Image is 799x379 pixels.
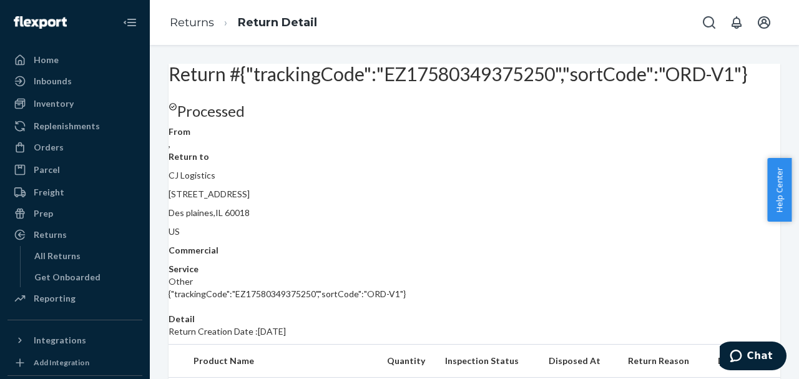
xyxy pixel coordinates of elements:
div: Returns [34,229,67,241]
dt: From [169,126,780,138]
div: Prep [34,207,53,220]
div: All Returns [34,250,81,262]
img: Flexport logo [14,16,67,29]
a: Return Detail [238,16,317,29]
ol: breadcrumbs [160,4,327,41]
th: Return Reason [618,345,708,378]
a: All Returns [28,246,143,266]
a: Inbounds [7,71,142,91]
button: Open Search Box [697,10,722,35]
button: Integrations [7,330,142,350]
div: Home [34,54,59,66]
strong: Commercial [169,245,218,255]
div: Inventory [34,97,74,110]
a: Add Integration [7,355,142,370]
button: Open notifications [724,10,749,35]
a: Get Onboarded [28,267,143,287]
a: Returns [170,16,214,29]
a: Inventory [7,94,142,114]
p: [STREET_ADDRESS] [169,188,780,200]
div: Reporting [34,292,76,305]
a: Freight [7,182,142,202]
div: Integrations [34,334,86,347]
a: Reporting [7,288,142,308]
th: Inspection Status [435,345,539,378]
h3: Processed [177,103,245,119]
th: Details [708,345,780,378]
a: Returns [7,225,142,245]
div: Parcel [34,164,60,176]
a: Orders [7,137,142,157]
h2: Return #{"trackingCode":"EZ17580349375250","sortCode":"ORD-V1"} [169,64,780,84]
dt: Detail [169,313,780,325]
a: Home [7,50,142,70]
span: Other [169,276,193,287]
div: Inbounds [34,75,72,87]
p: CJ Logistics [169,169,780,182]
div: {"trackingCode":"EZ17580349375250","sortCode":"ORD-V1"} [169,288,780,300]
div: Replenishments [34,120,100,132]
a: Prep [7,204,142,224]
p: Return Creation Date : [DATE] [169,325,780,338]
dt: Service [169,263,780,275]
div: Freight [34,186,64,199]
th: Disposed At [539,345,618,378]
button: Help Center [767,158,792,222]
iframe: Opens a widget where you can chat to one of our agents [720,342,787,373]
p: Des plaines , IL 60018 [169,207,780,219]
p: US [169,225,780,238]
a: Replenishments [7,116,142,136]
div: Add Integration [34,357,89,368]
span: , [169,139,170,149]
dt: Return to [169,150,780,163]
button: Open account menu [752,10,777,35]
th: Product Name [169,345,371,378]
div: Orders [34,141,64,154]
button: Close Navigation [117,10,142,35]
a: Parcel [7,160,142,180]
div: Get Onboarded [34,271,100,283]
th: Quantity [371,345,435,378]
